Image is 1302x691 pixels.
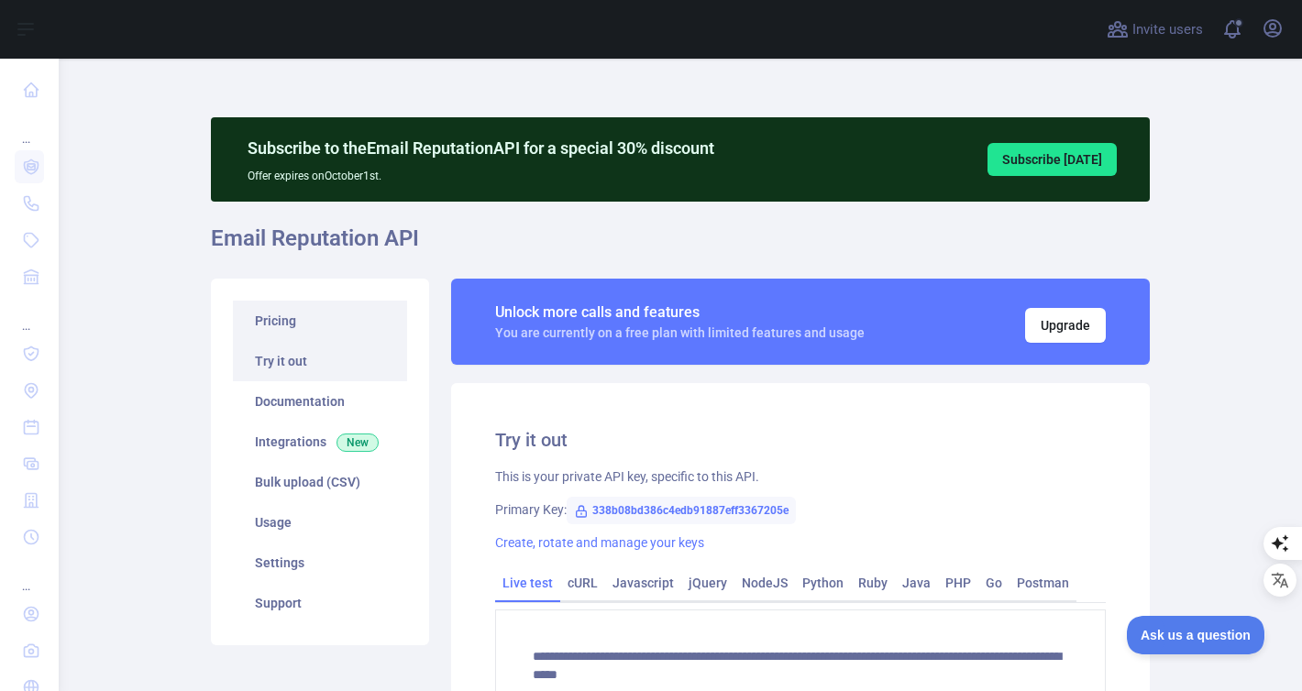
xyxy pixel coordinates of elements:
div: ... [15,557,44,594]
div: This is your private API key, specific to this API. [495,467,1106,486]
div: You are currently on a free plan with limited features and usage [495,324,865,342]
div: ... [15,110,44,147]
a: Bulk upload (CSV) [233,462,407,502]
a: Go [978,568,1010,598]
a: Create, rotate and manage your keys [495,535,704,550]
a: Python [795,568,851,598]
span: 338b08bd386c4edb91887eff3367205e [567,497,796,524]
a: NodeJS [734,568,795,598]
a: Documentation [233,381,407,422]
a: Postman [1010,568,1076,598]
a: Java [895,568,938,598]
a: cURL [560,568,605,598]
a: Ruby [851,568,895,598]
div: ... [15,297,44,334]
span: New [337,433,379,452]
a: Javascript [605,568,681,598]
a: Live test [495,568,560,598]
a: Try it out [233,341,407,381]
a: Usage [233,502,407,543]
button: Subscribe [DATE] [988,143,1117,176]
p: Subscribe to the Email Reputation API for a special 30 % discount [248,136,714,161]
span: Invite users [1132,19,1203,40]
a: PHP [938,568,978,598]
a: Pricing [233,301,407,341]
a: Settings [233,543,407,583]
a: Integrations New [233,422,407,462]
p: Offer expires on October 1st. [248,161,714,183]
div: Primary Key: [495,500,1106,519]
iframe: Toggle Customer Support [1127,616,1265,654]
div: Unlock more calls and features [495,302,865,324]
button: Invite users [1103,15,1207,44]
a: jQuery [681,568,734,598]
button: Upgrade [1025,308,1106,343]
a: Support [233,583,407,623]
h1: Email Reputation API [211,224,1150,268]
h2: Try it out [495,427,1106,453]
